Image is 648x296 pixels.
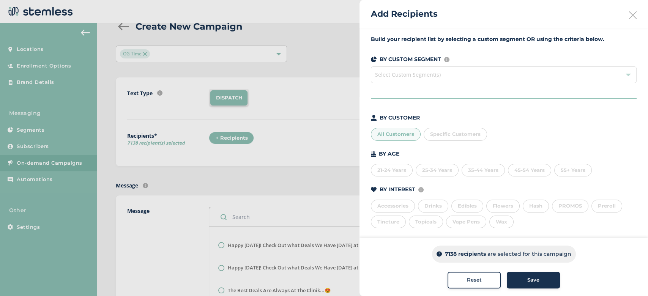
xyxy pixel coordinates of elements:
button: Reset [448,272,501,288]
div: 25-34 Years [416,164,459,177]
img: icon-info-dark-48f6c5f3.svg [437,252,442,257]
img: icon-info-236977d2.svg [444,57,449,62]
div: Accessories [371,200,415,213]
img: icon-heart-dark-29e6356f.svg [371,187,377,192]
p: BY INTEREST [380,186,415,194]
span: Reset [467,276,482,284]
div: Topicals [409,216,443,228]
div: PROMOS [552,200,588,213]
div: 45-54 Years [508,164,551,177]
img: icon-person-dark-ced50e5f.svg [371,115,377,121]
div: 21-24 Years [371,164,413,177]
div: Edibles [451,200,483,213]
div: Preroll [591,200,622,213]
p: 7138 recipients [445,250,486,258]
div: Wax [489,216,514,228]
div: 35-44 Years [462,164,505,177]
span: Save [527,276,539,284]
img: icon-info-236977d2.svg [418,187,424,192]
div: 55+ Years [554,164,592,177]
p: are selected for this campaign [487,250,571,258]
div: All Customers [371,128,421,141]
button: Save [507,272,560,288]
p: BY CUSTOMER [380,114,420,122]
h2: Add Recipients [371,8,438,20]
img: icon-segments-dark-074adb27.svg [371,57,377,62]
div: Tincture [371,216,406,228]
p: BY CUSTOM SEGMENT [380,55,441,63]
p: BY AGE [379,150,399,158]
iframe: Chat Widget [610,260,648,296]
p: BY TIME [380,237,402,245]
img: icon-cake-93b2a7b5.svg [371,151,376,157]
div: Vape Pens [446,216,486,228]
div: Drinks [418,200,448,213]
div: Hash [523,200,549,213]
div: Flowers [486,200,520,213]
label: Build your recipient list by selecting a custom segment OR using the criteria below. [371,35,637,43]
span: Specific Customers [430,131,481,137]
